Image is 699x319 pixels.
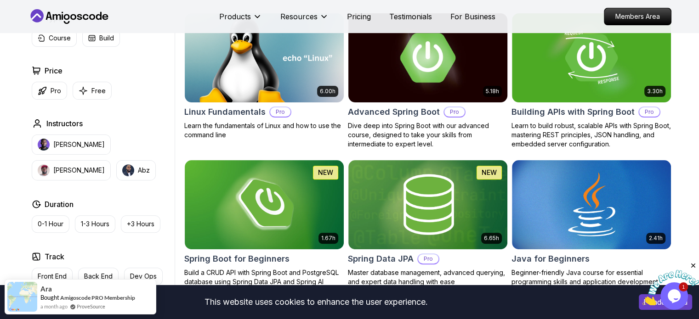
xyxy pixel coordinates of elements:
[649,235,663,242] p: 2.41h
[40,302,68,310] span: a month ago
[642,262,699,305] iframe: chat widget
[639,107,659,117] p: Pro
[348,106,440,118] h2: Advanced Spring Boot
[122,164,134,176] img: instructor img
[184,121,344,140] p: Learn the fundamentals of Linux and how to use the command line
[138,166,150,175] p: Abz
[184,252,290,265] h2: Spring Boot for Beginners
[77,302,105,310] a: ProveSource
[32,160,111,180] button: instructor img[PERSON_NAME]
[49,34,71,43] p: Course
[45,65,63,76] h2: Price
[185,160,344,249] img: Spring Boot for Beginners card
[60,294,135,301] a: Amigoscode PRO Membership
[318,168,333,177] p: NEW
[184,268,344,286] p: Build a CRUD API with Spring Boot and PostgreSQL database using Spring Data JPA and Spring AI
[81,219,109,229] p: 1-3 Hours
[53,166,105,175] p: [PERSON_NAME]
[73,82,112,100] button: Free
[482,168,497,177] p: NEW
[184,106,266,118] h2: Linux Fundamentals
[511,160,671,286] a: Java for Beginners card2.41hJava for BeginnersBeginner-friendly Java course for essential program...
[348,13,508,149] a: Advanced Spring Boot card5.18hAdvanced Spring BootProDive deep into Spring Boot with our advanced...
[32,82,67,100] button: Pro
[32,134,111,155] button: instructor img[PERSON_NAME]
[38,164,50,176] img: instructor img
[121,215,160,233] button: +3 Hours
[32,29,77,47] button: Course
[40,285,52,293] span: Ara
[45,251,64,262] h2: Track
[46,118,83,129] h2: Instructors
[512,13,671,102] img: Building APIs with Spring Boot card
[130,272,157,281] p: Dev Ops
[82,29,120,47] button: Build
[219,11,251,22] p: Products
[512,160,671,249] img: Java for Beginners card
[418,254,438,263] p: Pro
[511,121,671,149] p: Learn to build robust, scalable APIs with Spring Boot, mastering REST principles, JSON handling, ...
[51,86,61,95] p: Pro
[124,268,163,285] button: Dev Ops
[280,11,318,22] p: Resources
[444,107,465,117] p: Pro
[219,11,262,29] button: Products
[75,215,115,233] button: 1-3 Hours
[184,160,344,286] a: Spring Boot for Beginners card1.67hNEWSpring Boot for BeginnersBuild a CRUD API with Spring Boot ...
[647,88,663,95] p: 3.30h
[511,13,671,149] a: Building APIs with Spring Boot card3.30hBuilding APIs with Spring BootProLearn to build robust, s...
[45,199,74,210] h2: Duration
[127,219,154,229] p: +3 Hours
[99,34,114,43] p: Build
[344,11,511,104] img: Advanced Spring Boot card
[486,88,499,95] p: 5.18h
[38,139,50,151] img: instructor img
[511,268,671,286] p: Beginner-friendly Java course for essential programming skills and application development
[348,268,508,286] p: Master database management, advanced querying, and expert data handling with ease
[348,252,414,265] h2: Spring Data JPA
[484,235,499,242] p: 6.65h
[321,235,335,242] p: 1.67h
[78,268,119,285] button: Back End
[7,292,625,312] div: This website uses cookies to enhance the user experience.
[84,272,113,281] p: Back End
[639,294,692,310] button: Accept cookies
[38,219,63,229] p: 0-1 Hour
[53,140,105,149] p: [PERSON_NAME]
[389,11,432,22] a: Testimonials
[280,11,329,29] button: Resources
[32,215,69,233] button: 0-1 Hour
[184,13,344,140] a: Linux Fundamentals card6.00hLinux FundamentalsProLearn the fundamentals of Linux and how to use t...
[348,160,508,286] a: Spring Data JPA card6.65hNEWSpring Data JPAProMaster database management, advanced querying, and ...
[348,121,508,149] p: Dive deep into Spring Boot with our advanced course, designed to take your skills from intermedia...
[116,160,156,180] button: instructor imgAbz
[347,11,371,22] a: Pricing
[40,294,59,301] span: Bought
[348,160,507,249] img: Spring Data JPA card
[511,252,590,265] h2: Java for Beginners
[32,268,73,285] button: Front End
[604,8,671,25] a: Members Area
[320,88,335,95] p: 6.00h
[511,106,635,118] h2: Building APIs with Spring Boot
[91,86,106,95] p: Free
[185,13,344,102] img: Linux Fundamentals card
[450,11,495,22] a: For Business
[270,107,290,117] p: Pro
[38,272,67,281] p: Front End
[7,282,37,312] img: provesource social proof notification image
